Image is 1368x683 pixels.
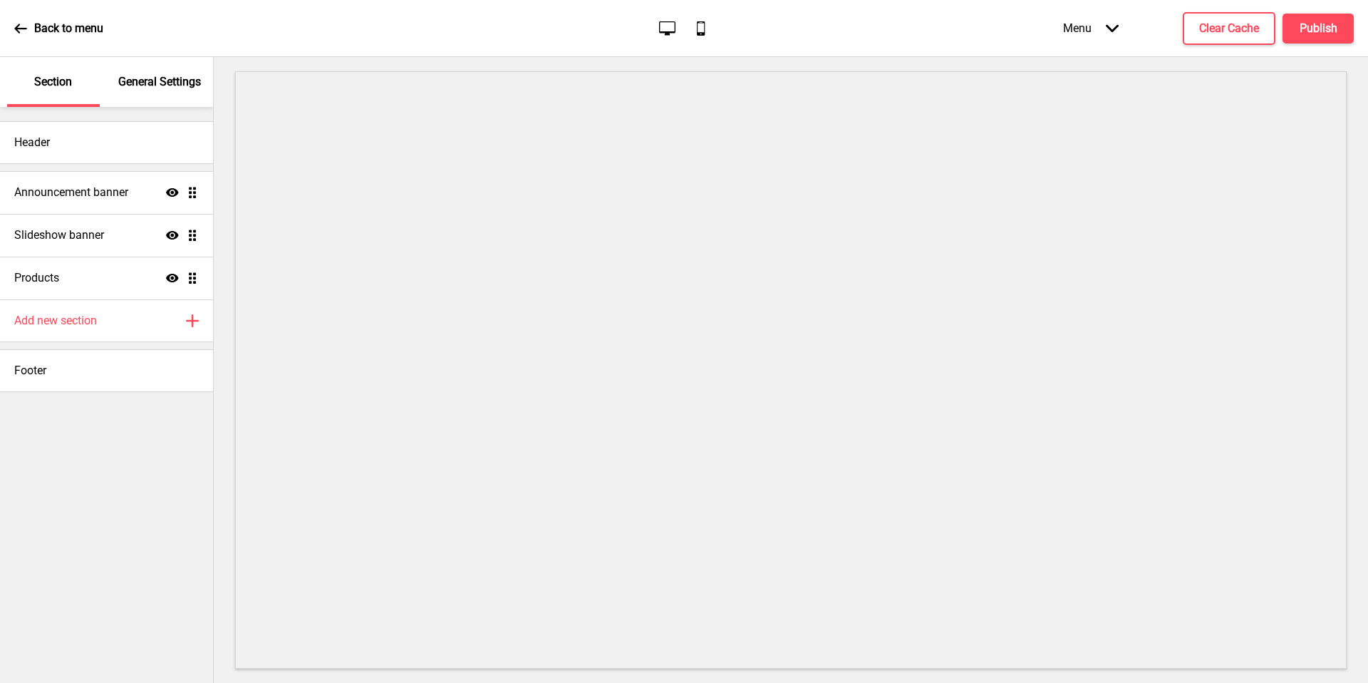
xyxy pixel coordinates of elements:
p: Back to menu [34,21,103,36]
div: Menu [1049,7,1133,49]
h4: Clear Cache [1199,21,1259,36]
h4: Announcement banner [14,185,128,200]
h4: Products [14,270,59,286]
h4: Slideshow banner [14,227,104,243]
h4: Footer [14,363,46,379]
h4: Publish [1300,21,1337,36]
a: Back to menu [14,9,103,48]
h4: Add new section [14,313,97,329]
button: Clear Cache [1183,12,1275,45]
h4: Header [14,135,50,150]
button: Publish [1282,14,1354,43]
p: Section [34,74,72,90]
p: General Settings [118,74,201,90]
